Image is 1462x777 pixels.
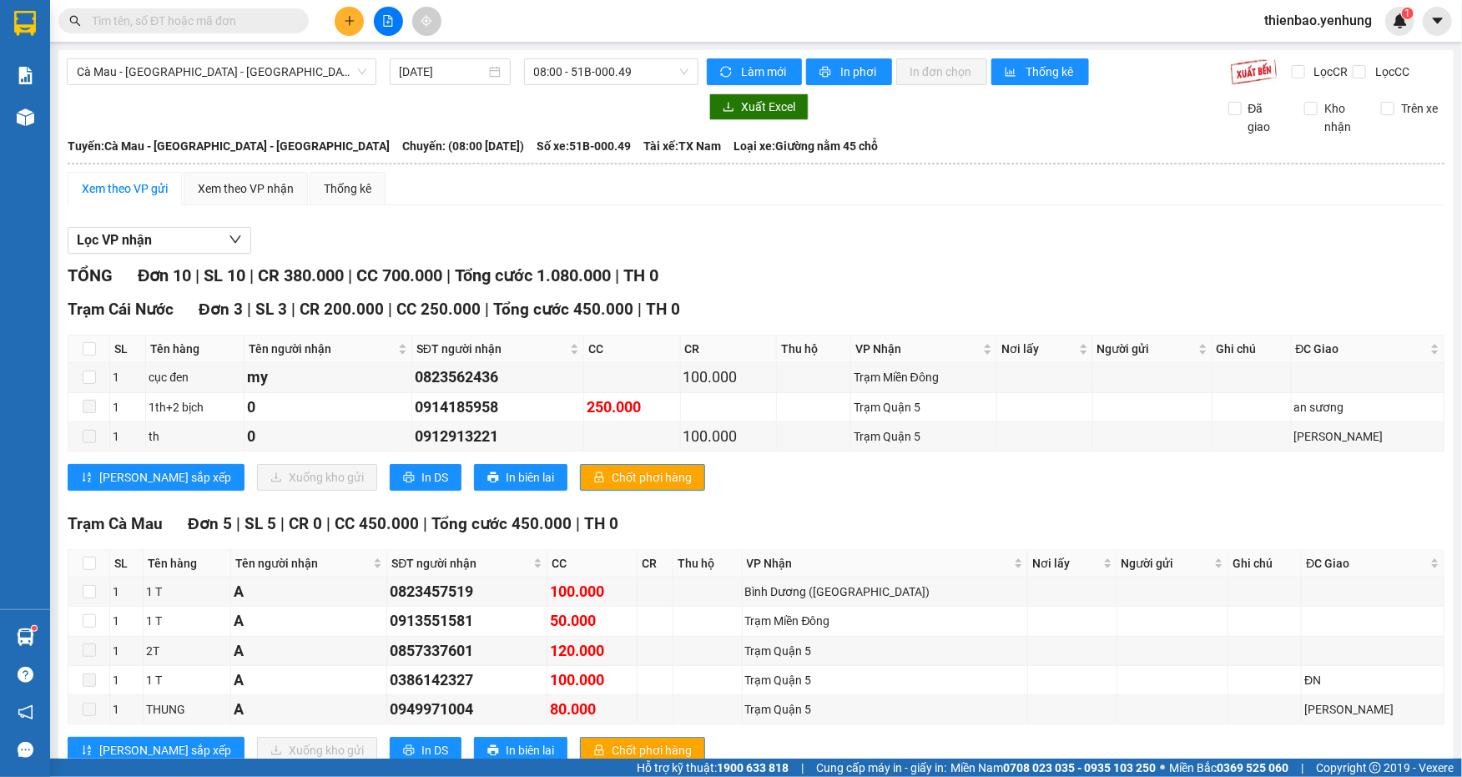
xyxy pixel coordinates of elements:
div: 1 [113,427,143,446]
span: | [236,514,240,533]
div: an sương [1294,398,1441,416]
span: VP Nhận [747,554,1011,573]
span: | [638,300,642,319]
button: syncLàm mới [707,58,802,85]
span: | [576,514,580,533]
button: sort-ascending[PERSON_NAME] sắp xếp [68,737,245,764]
span: Nhận: [108,16,148,33]
span: Đơn 3 [199,300,243,319]
span: SL 10 [204,265,245,285]
span: In biên lai [506,741,554,759]
span: | [388,300,392,319]
span: lock [593,472,605,485]
span: plus [344,15,355,27]
th: CR [638,550,673,578]
div: th [149,427,240,446]
div: 0906788099 [108,74,280,98]
span: printer [487,472,499,485]
td: A [231,578,387,607]
img: icon-new-feature [1393,13,1408,28]
button: Lọc VP nhận [68,227,251,254]
span: | [250,265,254,285]
b: Tuyến: Cà Mau - [GEOGRAPHIC_DATA] - [GEOGRAPHIC_DATA] [68,139,390,153]
td: 0386142327 [387,666,547,695]
span: TH 0 [584,514,618,533]
span: Loại xe: Giường nằm 45 chỗ [734,137,878,155]
span: CC 700.000 [356,265,442,285]
img: logo-vxr [14,11,36,36]
div: 1 [113,398,143,416]
button: downloadXuất Excel [709,93,809,120]
span: TỔNG [68,265,113,285]
button: plus [335,7,364,36]
span: In biên lai [506,468,554,487]
span: 08:00 - 51B-000.49 [534,59,689,84]
span: Chốt phơi hàng [612,741,692,759]
span: CR 0 [289,514,322,533]
div: 0386142327 [390,669,544,692]
button: In đơn chọn [896,58,987,85]
span: Tên người nhận [249,340,395,358]
span: Nơi lấy [1032,554,1099,573]
td: 0823562436 [412,363,584,392]
span: aim [421,15,432,27]
span: Xuất Excel [741,98,795,116]
div: Trạm Quận 5 [14,14,97,54]
div: 0823562436 [415,366,581,389]
button: file-add [374,7,403,36]
th: CR [681,336,778,363]
td: 0 [245,422,412,452]
div: Trạm Quận 5 [745,700,1026,719]
span: Làm mới [741,63,789,81]
div: 100.000 [550,580,634,603]
span: down [229,233,242,246]
div: ĐN [1304,671,1441,689]
span: Người gửi [1122,554,1211,573]
span: SL 3 [255,300,287,319]
th: CC [547,550,638,578]
div: 100.000 [683,425,774,448]
span: Trên xe [1394,99,1444,118]
input: 13/08/2025 [400,63,486,81]
span: TH 0 [646,300,680,319]
span: sort-ascending [81,744,93,758]
span: Đơn 10 [138,265,191,285]
span: | [423,514,427,533]
span: Lọc CC [1369,63,1412,81]
img: warehouse-icon [17,628,34,646]
span: SĐT người nhận [391,554,530,573]
div: [PERSON_NAME] [1294,427,1441,446]
div: 0857337601 [390,639,544,663]
div: 100.000 [550,669,634,692]
div: 0912913221 [415,425,581,448]
strong: 1900 633 818 [717,761,789,774]
sup: 1 [32,626,37,631]
div: Trạm Quận 5 [745,642,1026,660]
th: Ghi chú [1212,336,1292,363]
button: printerIn DS [390,737,461,764]
th: SL [110,336,146,363]
th: Ghi chú [1228,550,1302,578]
button: printerIn biên lai [474,737,567,764]
span: [PERSON_NAME] sắp xếp [99,468,231,487]
div: [PERSON_NAME] [1304,700,1441,719]
button: aim [412,7,441,36]
div: 30.000 [13,108,99,128]
td: A [231,666,387,695]
span: Miền Nam [950,759,1156,777]
span: printer [487,744,499,758]
span: | [326,514,330,533]
span: Tổng cước 1.080.000 [455,265,611,285]
button: printerIn biên lai [474,464,567,491]
span: | [195,265,199,285]
div: 100.000 [683,366,774,389]
div: Trạm Quận 5 [854,427,995,446]
span: copyright [1369,762,1381,774]
span: CR : [13,109,38,127]
span: notification [18,704,33,720]
td: Trạm Quận 5 [743,695,1029,724]
span: | [247,300,251,319]
span: In phơi [840,63,879,81]
span: Chốt phơi hàng [612,468,692,487]
button: sort-ascending[PERSON_NAME] sắp xếp [68,464,245,491]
